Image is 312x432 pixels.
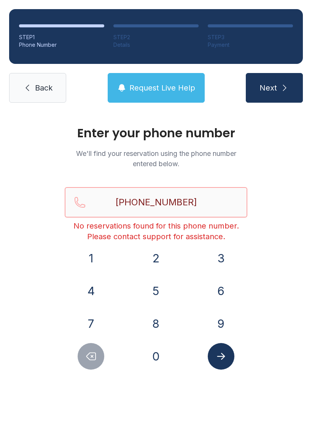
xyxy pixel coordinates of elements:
button: 7 [78,310,104,337]
span: Next [259,83,277,93]
p: We'll find your reservation using the phone number entered below. [65,148,247,169]
div: Details [113,41,199,49]
button: 4 [78,278,104,304]
button: 6 [208,278,234,304]
div: Phone Number [19,41,104,49]
button: 8 [143,310,169,337]
button: 1 [78,245,104,272]
div: No reservations found for this phone number. Please contact support for assistance. [65,221,247,242]
span: Back [35,83,53,93]
span: Request Live Help [129,83,195,93]
button: Submit lookup form [208,343,234,370]
button: Delete number [78,343,104,370]
div: STEP 2 [113,33,199,41]
button: 3 [208,245,234,272]
h1: Enter your phone number [65,127,247,139]
button: 2 [143,245,169,272]
div: Payment [208,41,293,49]
button: 0 [143,343,169,370]
button: 5 [143,278,169,304]
div: STEP 3 [208,33,293,41]
input: Reservation phone number [65,187,247,218]
button: 9 [208,310,234,337]
div: STEP 1 [19,33,104,41]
